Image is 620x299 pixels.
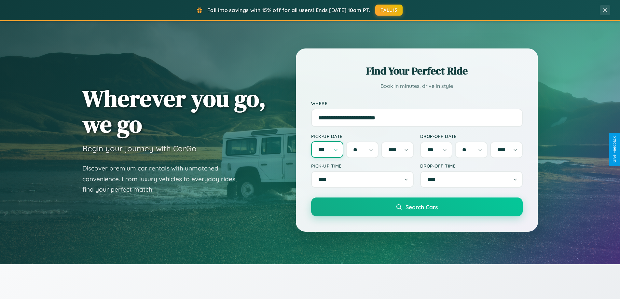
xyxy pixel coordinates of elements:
[375,5,403,16] button: FALL15
[82,86,266,137] h1: Wherever you go, we go
[420,133,523,139] label: Drop-off Date
[406,203,438,211] span: Search Cars
[311,163,414,169] label: Pick-up Time
[311,64,523,78] h2: Find Your Perfect Ride
[311,197,523,216] button: Search Cars
[311,133,414,139] label: Pick-up Date
[311,81,523,91] p: Book in minutes, drive in style
[612,136,617,163] div: Give Feedback
[420,163,523,169] label: Drop-off Time
[82,143,197,153] h3: Begin your journey with CarGo
[311,101,523,106] label: Where
[207,7,370,13] span: Fall into savings with 15% off for all users! Ends [DATE] 10am PT.
[82,163,245,195] p: Discover premium car rentals with unmatched convenience. From luxury vehicles to everyday rides, ...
